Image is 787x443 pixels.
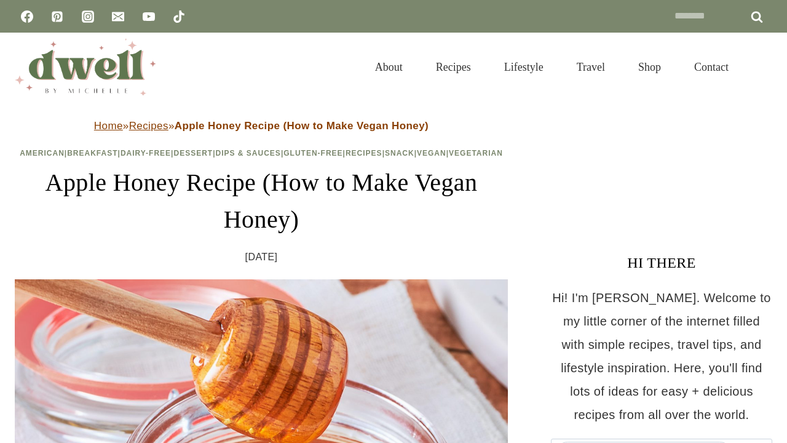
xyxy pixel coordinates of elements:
[622,46,678,89] a: Shop
[67,149,117,158] a: Breakfast
[417,149,446,158] a: Vegan
[678,46,745,89] a: Contact
[283,149,342,158] a: Gluten-Free
[449,149,503,158] a: Vegetarian
[346,149,382,158] a: Recipes
[551,252,772,274] h3: HI THERE
[76,4,100,29] a: Instagram
[358,46,419,89] a: About
[15,164,508,238] h1: Apple Honey Recipe (How to Make Vegan Honey)
[358,46,745,89] nav: Primary Navigation
[175,120,429,132] strong: Apple Honey Recipe (How to Make Vegan Honey)
[129,120,168,132] a: Recipes
[94,120,123,132] a: Home
[216,149,281,158] a: Dips & Sauces
[106,4,130,29] a: Email
[385,149,414,158] a: Snack
[245,248,278,266] time: [DATE]
[45,4,69,29] a: Pinterest
[20,149,65,158] a: American
[94,120,429,132] span: » »
[15,4,39,29] a: Facebook
[15,39,156,95] img: DWELL by michelle
[551,286,772,426] p: Hi! I'm [PERSON_NAME]. Welcome to my little corner of the internet filled with simple recipes, tr...
[167,4,191,29] a: TikTok
[136,4,161,29] a: YouTube
[20,149,503,158] span: | | | | | | | | |
[173,149,213,158] a: Dessert
[419,46,488,89] a: Recipes
[121,149,171,158] a: Dairy-Free
[751,57,772,78] button: View Search Form
[560,46,622,89] a: Travel
[488,46,560,89] a: Lifestyle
